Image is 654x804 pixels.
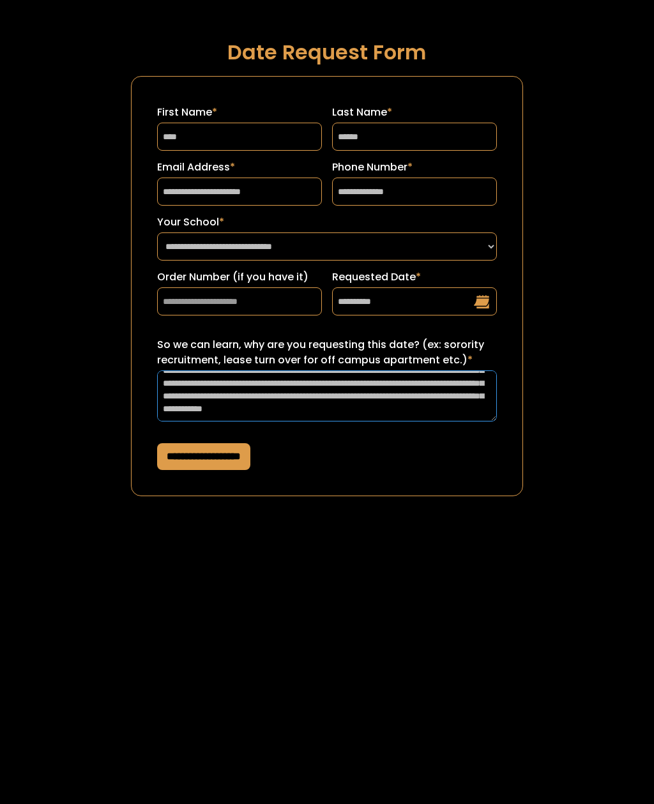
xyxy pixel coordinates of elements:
[332,269,497,285] label: Requested Date
[131,41,523,63] h1: Date Request Form
[157,337,497,368] label: So we can learn, why are you requesting this date? (ex: sorority recruitment, lease turn over for...
[157,215,497,230] label: Your School
[157,160,322,175] label: Email Address
[157,105,322,120] label: First Name
[332,105,497,120] label: Last Name
[332,160,497,175] label: Phone Number
[131,76,523,496] form: Request a Date Form
[157,269,322,285] label: Order Number (if you have it)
